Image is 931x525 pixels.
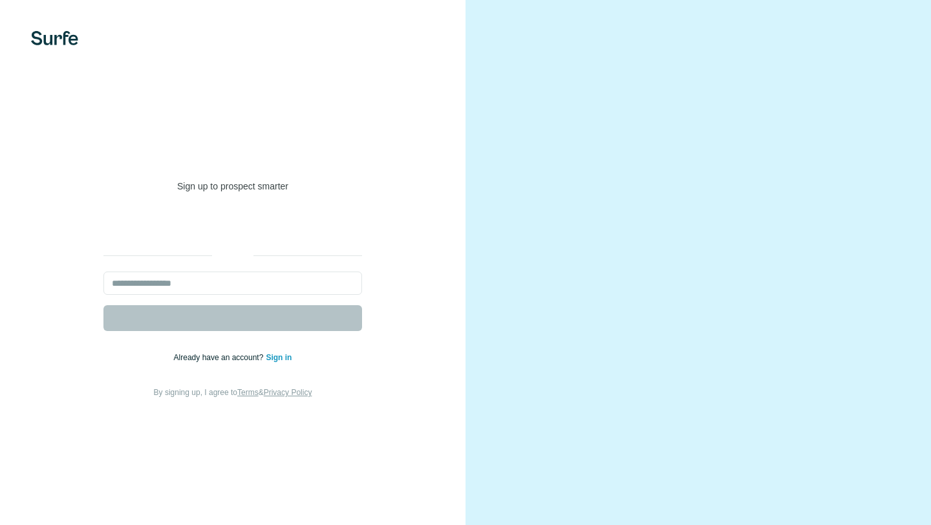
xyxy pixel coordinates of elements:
[103,180,362,193] p: Sign up to prospect smarter
[212,250,253,261] p: or
[264,388,312,397] a: Privacy Policy
[103,125,362,177] h1: Welcome to [GEOGRAPHIC_DATA]
[174,353,266,362] span: Already have an account?
[31,31,78,45] img: Surfe's logo
[154,388,312,397] span: By signing up, I agree to &
[266,353,292,362] a: Sign in
[237,388,259,397] a: Terms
